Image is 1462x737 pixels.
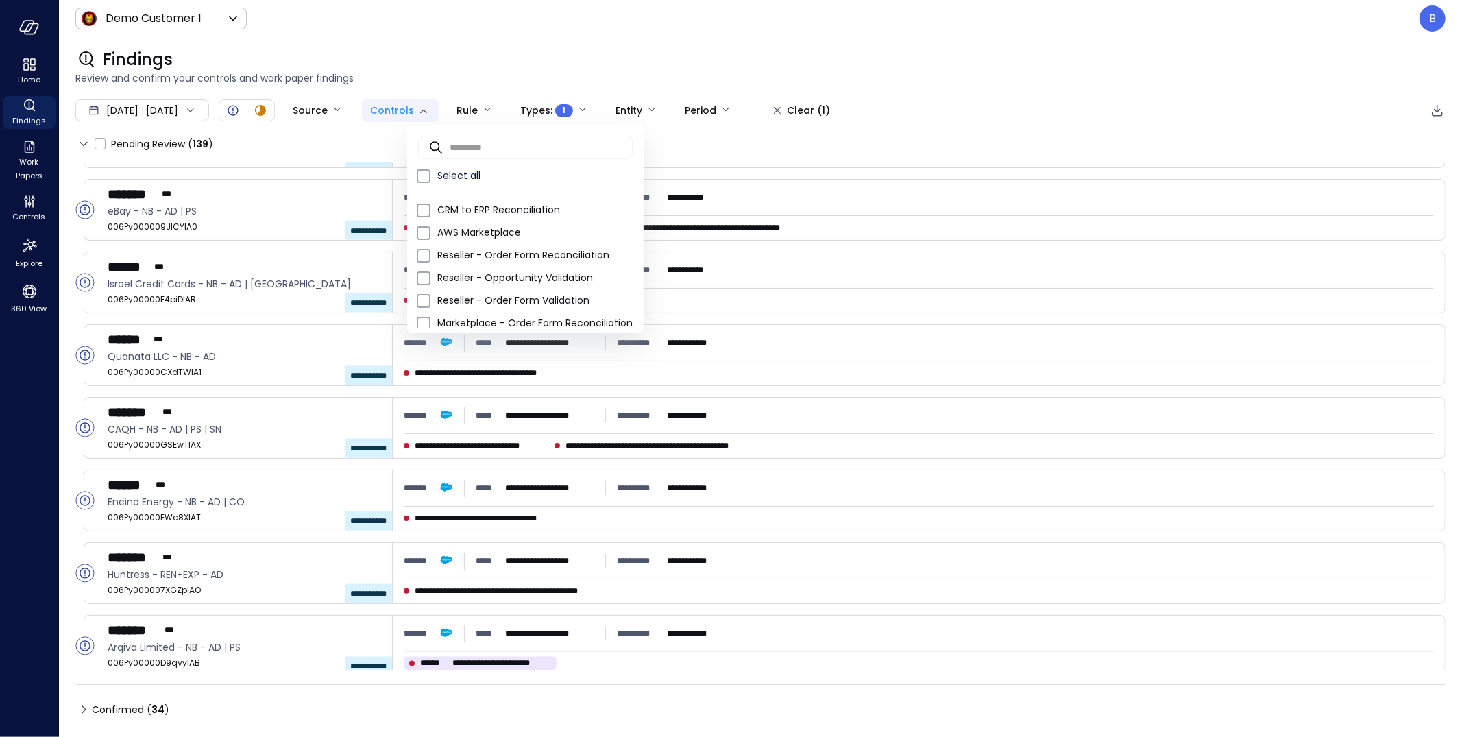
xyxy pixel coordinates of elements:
span: Select all [437,169,633,183]
span: Marketplace - Order Form Reconciliation [437,316,633,330]
span: Reseller - Order Form Validation [437,293,633,308]
span: CRM to ERP Reconciliation [437,203,633,217]
span: Reseller - Order Form Reconciliation [437,248,633,263]
span: AWS Marketplace [437,226,633,240]
span: Reseller - Opportunity Validation [437,271,633,285]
